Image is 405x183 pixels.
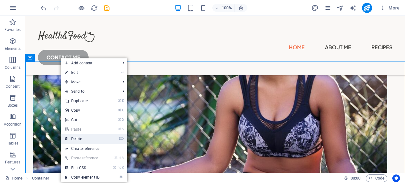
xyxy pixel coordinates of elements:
button: text_generator [349,4,357,12]
a: ⌘VPaste [61,125,103,134]
p: Favorites [4,27,21,32]
a: ⌦Delete [61,134,103,144]
i: ⏎ [121,70,124,74]
h6: 100% [222,4,232,12]
p: Boxes [8,103,18,108]
button: design [311,4,319,12]
i: ⌘ [114,156,118,160]
i: X [122,118,124,122]
button: save [103,4,110,12]
i: ⌘ [118,99,121,103]
i: ⌘ [118,108,121,112]
h6: Session time [344,174,361,182]
i: ⌘ [113,166,116,170]
button: Code [366,174,387,182]
i: ⇧ [119,156,121,160]
a: ⌘DDuplicate [61,96,103,106]
a: ⌘⌥CEdit CSS [61,163,103,173]
button: Usercentrics [392,174,400,182]
i: Navigator [337,4,344,12]
i: ⌘ [118,127,121,131]
i: D [122,99,124,103]
i: On resize automatically adjust zoom level to fit chosen device. [238,5,244,11]
a: Click to cancel selection. Double-click to open Pages [5,174,22,182]
p: Features [5,160,20,165]
i: Undo: Delete elements (Ctrl+Z) [40,4,47,12]
i: C [122,108,124,112]
i: Publish [363,4,371,12]
a: ⌘XCut [61,115,103,125]
a: ⌘ICopy element ID [61,173,103,182]
span: Move [61,77,118,87]
a: ⏎Edit [61,68,103,77]
a: Create reference [61,144,127,153]
p: Tables [7,141,18,146]
a: ⌘CCopy [61,106,103,115]
button: pages [324,4,332,12]
i: ⌦ [119,137,124,141]
span: Click to select. Double-click to edit [32,174,50,182]
span: : [355,176,356,180]
p: Accordion [4,122,22,127]
button: undo [40,4,47,12]
button: 100% [212,4,235,12]
button: More [377,3,402,13]
span: Code [369,174,384,182]
i: ⌘ [118,118,121,122]
i: V [122,156,124,160]
i: AI Writer [349,4,357,12]
i: Save (Ctrl+S) [103,4,110,12]
nav: breadcrumb [32,174,50,182]
span: 00 00 [351,174,360,182]
span: Add content [61,58,118,68]
button: publish [362,3,372,13]
i: C [122,166,124,170]
i: Pages (Ctrl+Alt+S) [324,4,331,12]
i: V [122,127,124,131]
button: Click here to leave preview mode and continue editing [78,4,85,12]
p: Content [6,84,20,89]
button: navigator [337,4,344,12]
span: More [380,5,400,11]
i: Design (Ctrl+Alt+Y) [311,4,319,12]
a: ⌘⇧VPaste reference [61,153,103,163]
i: Reload page [90,4,98,12]
i: ⌘ [119,175,123,179]
i: ⌥ [117,166,121,170]
a: Send to [61,87,118,96]
button: reload [90,4,98,12]
p: Columns [5,65,21,70]
i: I [123,175,124,179]
p: Elements [5,46,21,51]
